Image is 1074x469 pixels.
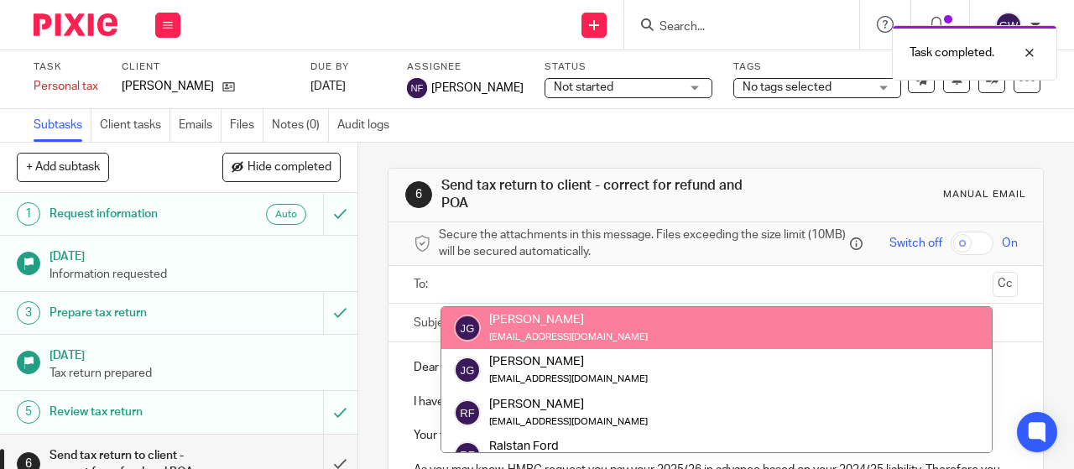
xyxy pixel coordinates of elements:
[34,13,117,36] img: Pixie
[889,235,942,252] span: Switch off
[50,365,341,382] p: Tax return prepared
[441,177,752,213] h1: Send tax return to client - correct for refund and POA
[122,60,289,74] label: Client
[554,81,613,93] span: Not started
[407,60,524,74] label: Assignee
[337,109,398,142] a: Audit logs
[439,227,846,261] span: Secure the attachments in this message. Files exceeding the size limit (10MB) will be secured aut...
[743,81,832,93] span: No tags selected
[310,81,346,92] span: [DATE]
[414,315,457,331] label: Subject:
[179,109,222,142] a: Emails
[122,78,214,95] p: [PERSON_NAME]
[454,441,481,468] img: svg%3E
[943,188,1026,201] div: Manual email
[34,60,101,74] label: Task
[993,272,1018,297] button: Cc
[50,399,221,425] h1: Review tax return
[431,80,524,96] span: [PERSON_NAME]
[489,395,648,412] div: [PERSON_NAME]
[34,78,101,95] div: Personal tax
[50,244,341,265] h1: [DATE]
[454,357,481,383] img: svg%3E
[17,400,40,424] div: 5
[248,161,331,175] span: Hide completed
[407,78,427,98] img: svg%3E
[100,109,170,142] a: Client tasks
[489,332,648,341] small: [EMAIL_ADDRESS][DOMAIN_NAME]
[272,109,329,142] a: Notes (0)
[454,315,481,341] img: svg%3E
[489,353,648,370] div: [PERSON_NAME]
[17,202,40,226] div: 1
[17,301,40,325] div: 3
[454,399,481,425] img: svg%3E
[17,153,109,181] button: + Add subtask
[266,204,306,225] div: Auto
[222,153,341,181] button: Hide completed
[50,201,221,227] h1: Request information
[414,393,1018,410] p: I have the pleasure of enclosing your tax return to the [DATE].
[414,359,1018,376] p: Dear [PERSON_NAME]
[50,266,341,283] p: Information requested
[414,427,1018,444] p: Your tax return shows a liability of £ .
[910,44,994,61] p: Task completed.
[405,181,432,208] div: 6
[414,276,432,293] label: To:
[1002,235,1018,252] span: On
[489,311,648,328] div: [PERSON_NAME]
[489,374,648,383] small: [EMAIL_ADDRESS][DOMAIN_NAME]
[489,438,723,455] div: Ralstan Ford
[50,343,341,364] h1: [DATE]
[230,109,263,142] a: Files
[50,300,221,326] h1: Prepare tax return
[310,60,386,74] label: Due by
[489,416,648,425] small: [EMAIL_ADDRESS][DOMAIN_NAME]
[34,109,91,142] a: Subtasks
[995,12,1022,39] img: svg%3E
